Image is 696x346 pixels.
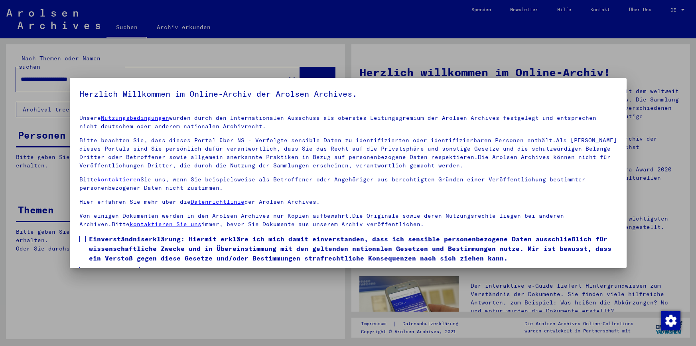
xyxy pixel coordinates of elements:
img: Zustimmung ändern [661,311,680,330]
a: Nutzungsbedingungen [101,114,169,121]
h5: Herzlich Willkommen im Online-Archiv der Arolsen Archives. [79,87,617,100]
p: Bitte Sie uns, wenn Sie beispielsweise als Betroffener oder Angehöriger aus berechtigten Gründen ... [79,175,617,192]
a: kontaktieren [97,176,140,183]
a: kontaktieren Sie uns [130,221,201,228]
button: Ich stimme zu [79,267,140,282]
p: Bitte beachten Sie, dass dieses Portal über NS - Verfolgte sensible Daten zu identifizierten oder... [79,136,617,170]
p: Unsere wurden durch den Internationalen Ausschuss als oberstes Leitungsgremium der Arolsen Archiv... [79,114,617,131]
span: Einverständniserklärung: Hiermit erkläre ich mich damit einverstanden, dass ich sensible personen... [89,234,617,263]
p: Hier erfahren Sie mehr über die der Arolsen Archives. [79,198,617,206]
p: Von einigen Dokumenten werden in den Arolsen Archives nur Kopien aufbewahrt.Die Originale sowie d... [79,212,617,229]
a: Datenrichtlinie [191,198,244,205]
